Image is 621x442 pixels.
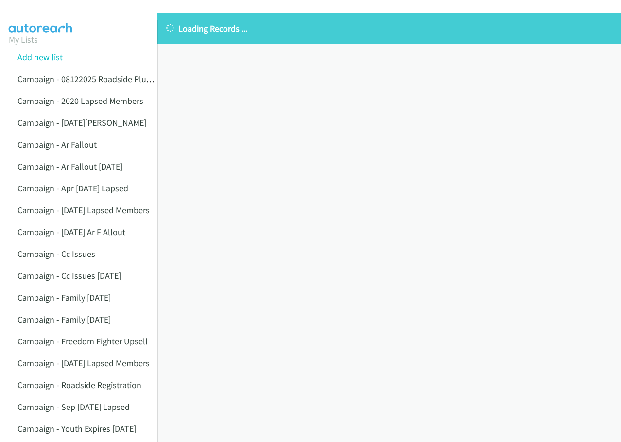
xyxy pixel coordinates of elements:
[17,51,63,63] a: Add new list
[17,95,143,106] a: Campaign - 2020 Lapsed Members
[17,248,95,259] a: Campaign - Cc Issues
[17,336,148,347] a: Campaign - Freedom Fighter Upsell
[17,161,122,172] a: Campaign - Ar Fallout [DATE]
[17,423,136,434] a: Campaign - Youth Expires [DATE]
[17,357,150,369] a: Campaign - [DATE] Lapsed Members
[9,34,38,45] a: My Lists
[17,401,130,412] a: Campaign - Sep [DATE] Lapsed
[17,226,125,238] a: Campaign - [DATE] Ar F Allout
[17,292,111,303] a: Campaign - Family [DATE]
[17,139,97,150] a: Campaign - Ar Fallout
[17,379,141,391] a: Campaign - Roadside Registration
[17,73,195,85] a: Campaign - 08122025 Roadside Plus No Vehicles
[17,204,150,216] a: Campaign - [DATE] Lapsed Members
[17,314,111,325] a: Campaign - Family [DATE]
[17,270,121,281] a: Campaign - Cc Issues [DATE]
[166,22,612,35] p: Loading Records ...
[17,117,146,128] a: Campaign - [DATE][PERSON_NAME]
[17,183,128,194] a: Campaign - Apr [DATE] Lapsed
